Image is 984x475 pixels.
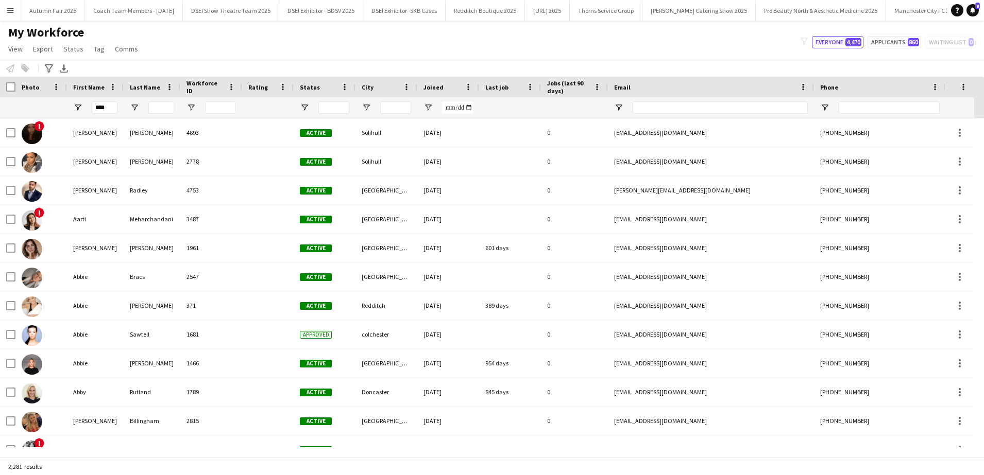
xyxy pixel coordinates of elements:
[814,262,946,291] div: [PHONE_NUMBER]
[124,234,180,262] div: [PERSON_NAME]
[130,103,139,112] button: Open Filter Menu
[442,101,473,114] input: Joined Filter Input
[90,42,109,56] a: Tag
[300,446,332,454] span: Active
[300,216,332,223] span: Active
[67,118,124,147] div: [PERSON_NAME]
[814,320,946,348] div: [PHONE_NUMBER]
[67,205,124,233] div: Aarti
[8,44,23,54] span: View
[525,1,570,21] button: [URL] 2025
[43,62,55,75] app-action-btn: Advanced filters
[124,435,180,464] div: Rose
[186,79,224,95] span: Workforce ID
[180,349,242,377] div: 1466
[479,291,541,320] div: 389 days
[22,124,42,144] img: aaliyah Palmer-bernard
[479,349,541,377] div: 954 days
[355,176,417,204] div: [GEOGRAPHIC_DATA]
[180,320,242,348] div: 1681
[614,83,631,91] span: Email
[22,210,42,231] img: Aarti Meharchandani
[608,147,814,175] div: [EMAIL_ADDRESS][DOMAIN_NAME]
[355,378,417,406] div: Doncaster
[279,1,363,21] button: DSEI Exhibitor - BDSV 2025
[180,378,242,406] div: 1789
[541,205,608,233] div: 0
[124,320,180,348] div: Sawtell
[180,118,242,147] div: 4893
[608,262,814,291] div: [EMAIL_ADDRESS][DOMAIN_NAME]
[111,42,142,56] a: Comms
[417,291,479,320] div: [DATE]
[22,296,42,317] img: Abbie Chambers
[300,158,332,166] span: Active
[633,101,808,114] input: Email Filter Input
[180,147,242,175] div: 2778
[124,407,180,435] div: Billingham
[22,354,42,375] img: Abbie Winters
[300,244,332,252] span: Active
[300,103,309,112] button: Open Filter Menu
[845,38,861,46] span: 4,470
[756,1,886,21] button: Pro Beauty North & Aesthetic Medicine 2025
[33,44,53,54] span: Export
[124,176,180,204] div: Radley
[22,268,42,288] img: Abbie Bracs
[63,44,83,54] span: Status
[180,407,242,435] div: 2815
[814,435,946,464] div: [PHONE_NUMBER]
[975,3,980,9] span: 8
[183,1,279,21] button: DSEI Show Theatre Team 2025
[908,38,919,46] span: 860
[417,407,479,435] div: [DATE]
[22,83,39,91] span: Photo
[67,291,124,320] div: Abbie
[541,407,608,435] div: 0
[59,42,88,56] a: Status
[479,435,541,464] div: 447 days
[115,44,138,54] span: Comms
[886,1,969,21] button: Manchester City FC 25/26
[608,378,814,406] div: [EMAIL_ADDRESS][DOMAIN_NAME]
[608,118,814,147] div: [EMAIL_ADDRESS][DOMAIN_NAME]
[423,103,433,112] button: Open Filter Menu
[73,103,82,112] button: Open Filter Menu
[180,435,242,464] div: 1977
[300,417,332,425] span: Active
[300,389,332,396] span: Active
[67,176,124,204] div: [PERSON_NAME]
[130,83,160,91] span: Last Name
[148,101,174,114] input: Last Name Filter Input
[423,83,444,91] span: Joined
[73,83,105,91] span: First Name
[363,1,446,21] button: DSEI Exhibitor -SKB Cases
[608,320,814,348] div: [EMAIL_ADDRESS][DOMAIN_NAME]
[417,176,479,204] div: [DATE]
[22,383,42,403] img: Abby Rutland
[814,176,946,204] div: [PHONE_NUMBER]
[380,101,411,114] input: City Filter Input
[22,239,42,259] img: Abbi-Mae Neilson
[92,101,117,114] input: First Name Filter Input
[124,291,180,320] div: [PERSON_NAME]
[608,176,814,204] div: [PERSON_NAME][EMAIL_ADDRESS][DOMAIN_NAME]
[205,101,236,114] input: Workforce ID Filter Input
[22,325,42,346] img: Abbie Sawtell
[417,262,479,291] div: [DATE]
[570,1,642,21] button: Thorns Service Group
[642,1,756,21] button: [PERSON_NAME] Catering Show 2025
[180,262,242,291] div: 2547
[300,129,332,137] span: Active
[300,360,332,367] span: Active
[22,181,42,202] img: Aaron Radley
[479,234,541,262] div: 601 days
[300,273,332,281] span: Active
[614,103,623,112] button: Open Filter Menu
[814,349,946,377] div: [PHONE_NUMBER]
[67,320,124,348] div: Abbie
[820,83,838,91] span: Phone
[124,205,180,233] div: Meharchandani
[94,44,105,54] span: Tag
[300,331,332,339] span: Approved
